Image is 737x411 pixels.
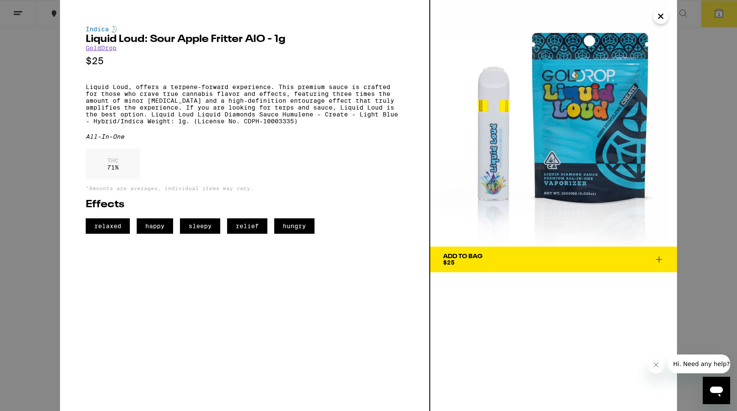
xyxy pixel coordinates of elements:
[112,26,117,33] img: indicaColor.svg
[86,56,404,66] p: $25
[137,218,173,234] span: happy
[86,34,404,45] h2: Liquid Loud: Sour Apple Fritter AIO - 1g
[227,218,267,234] span: relief
[86,26,404,33] div: Indica
[647,356,665,373] iframe: Close message
[668,354,730,373] iframe: Message from company
[86,200,404,210] h2: Effects
[86,83,404,125] p: Liquid Loud, offers a terpene-forward experience. This premium sauce is crafted for those who cra...
[86,185,404,191] p: *Amounts are averages, individual items may vary.
[86,133,404,140] div: All-In-One
[107,157,119,164] p: THC
[86,149,140,179] div: 71 %
[86,218,130,234] span: relaxed
[274,218,315,234] span: hungry
[703,377,730,404] iframe: Button to launch messaging window
[86,45,117,51] a: GoldDrop
[653,9,668,24] button: Close
[443,259,455,266] span: $25
[180,218,220,234] span: sleepy
[443,253,482,259] div: Add To Bag
[430,247,677,272] button: Add To Bag$25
